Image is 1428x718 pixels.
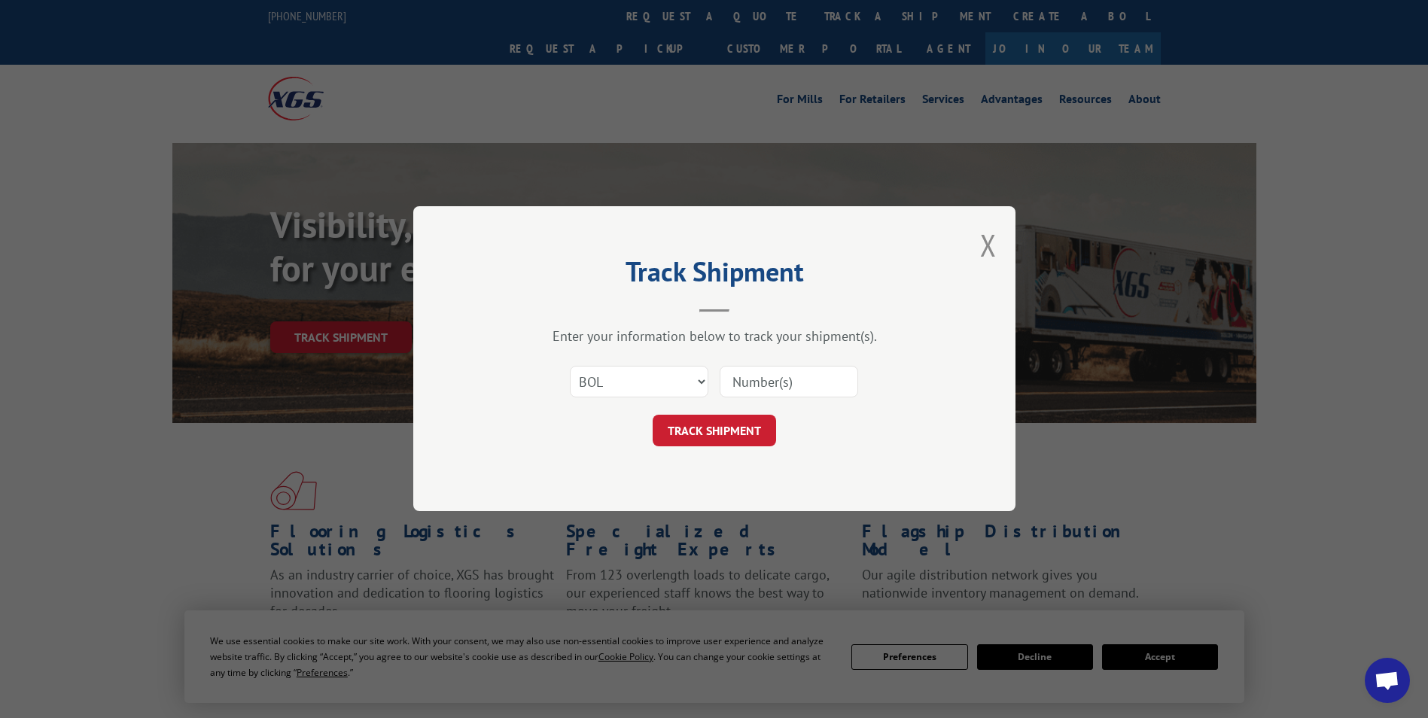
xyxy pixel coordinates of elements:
[653,415,776,447] button: TRACK SHIPMENT
[720,367,858,398] input: Number(s)
[980,225,997,265] button: Close modal
[489,328,940,345] div: Enter your information below to track your shipment(s).
[489,261,940,290] h2: Track Shipment
[1365,658,1410,703] div: Open chat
